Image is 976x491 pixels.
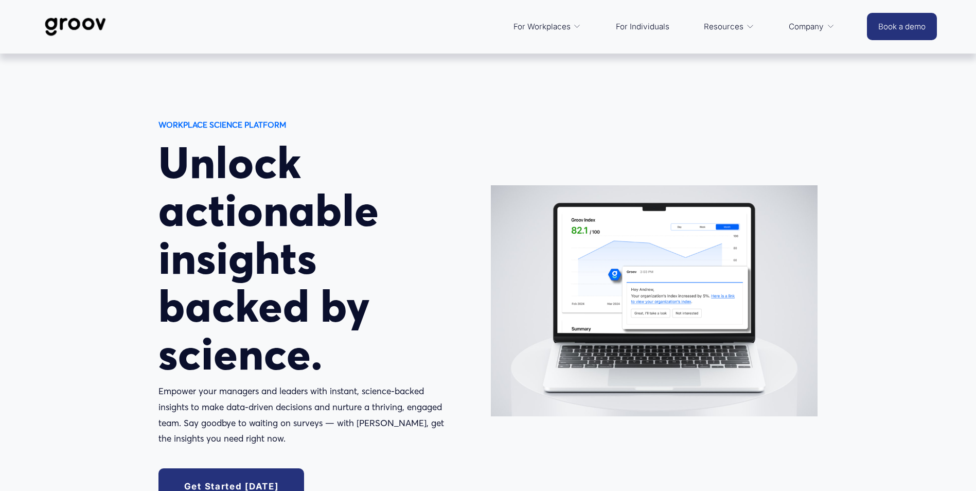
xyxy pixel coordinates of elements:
[867,13,937,40] a: Book a demo
[158,139,455,378] h1: Unlock actionable insights backed by science.
[611,14,675,39] a: For Individuals
[704,20,743,34] span: Resources
[789,20,824,34] span: Company
[158,383,455,446] p: Empower your managers and leaders with instant, science-backed insights to make data-driven decis...
[699,14,759,39] a: folder dropdown
[784,14,840,39] a: folder dropdown
[513,20,571,34] span: For Workplaces
[158,120,286,130] strong: WORKPLACE SCIENCE PLATFORM
[39,10,112,44] img: Groov | Workplace Science Platform | Unlock Performance | Drive Results
[508,14,587,39] a: folder dropdown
